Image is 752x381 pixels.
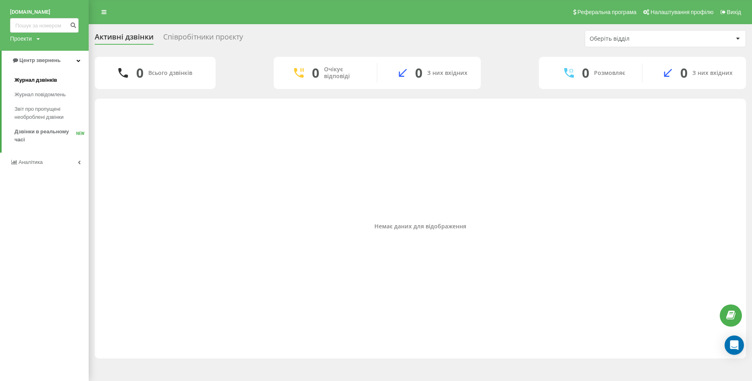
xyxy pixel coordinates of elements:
[10,35,32,43] div: Проекти
[15,91,66,99] span: Журнал повідомлень
[427,70,467,77] div: З них вхідних
[324,66,365,80] div: Очікує відповіді
[590,35,686,42] div: Оберіть відділ
[19,159,43,165] span: Аналiтика
[15,76,57,84] span: Журнал дзвінків
[2,51,89,70] a: Центр звернень
[19,57,60,63] span: Центр звернень
[582,65,589,81] div: 0
[148,70,192,77] div: Всього дзвінків
[95,33,154,45] div: Активні дзвінки
[650,9,713,15] span: Налаштування профілю
[15,128,76,144] span: Дзвінки в реальному часі
[594,70,625,77] div: Розмовляє
[15,73,89,87] a: Журнал дзвінків
[15,124,89,147] a: Дзвінки в реальному часіNEW
[578,9,637,15] span: Реферальна програма
[692,70,733,77] div: З них вхідних
[15,87,89,102] a: Журнал повідомлень
[10,18,79,33] input: Пошук за номером
[312,65,319,81] div: 0
[15,105,85,121] span: Звіт про пропущені необроблені дзвінки
[680,65,688,81] div: 0
[136,65,143,81] div: 0
[101,223,740,230] div: Немає даних для відображення
[727,9,741,15] span: Вихід
[15,102,89,124] a: Звіт про пропущені необроблені дзвінки
[10,8,79,16] a: [DOMAIN_NAME]
[415,65,422,81] div: 0
[163,33,243,45] div: Співробітники проєкту
[725,335,744,355] div: Open Intercom Messenger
